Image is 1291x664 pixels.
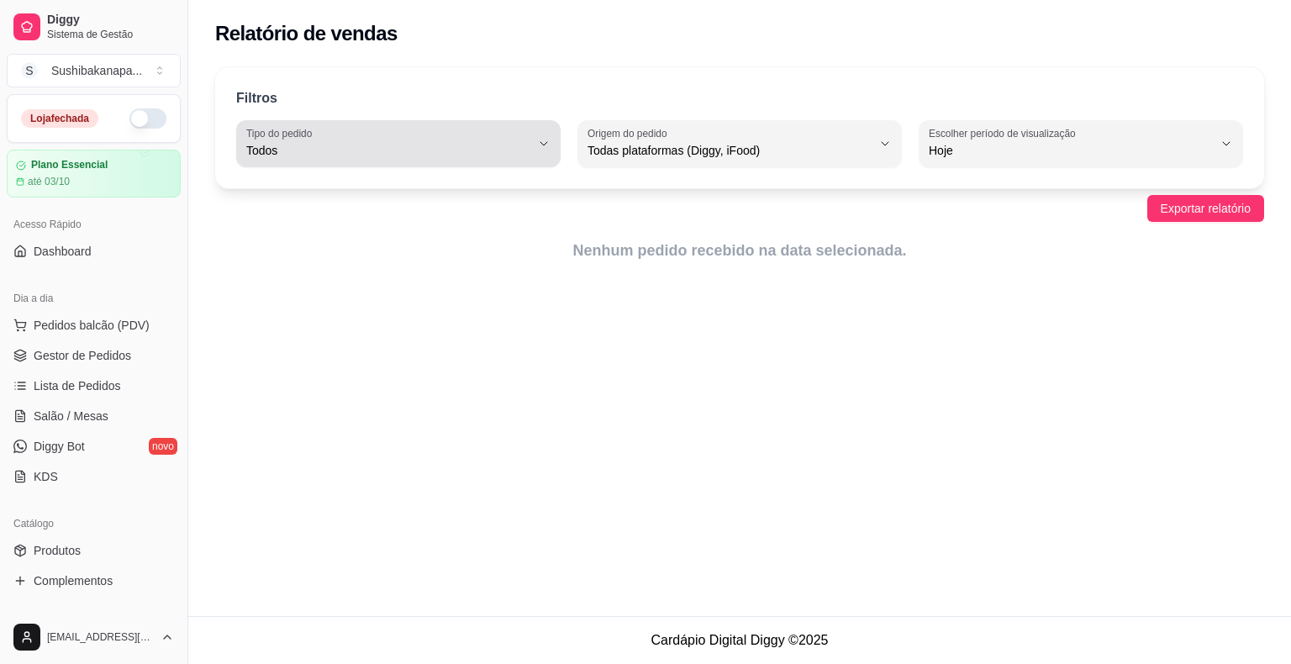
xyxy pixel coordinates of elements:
[51,62,142,79] div: Sushibakanapa ...
[21,62,38,79] span: S
[21,109,98,128] div: Loja fechada
[7,433,181,460] a: Diggy Botnovo
[34,347,131,364] span: Gestor de Pedidos
[7,238,181,265] a: Dashboard
[7,211,181,238] div: Acesso Rápido
[34,243,92,260] span: Dashboard
[929,126,1081,140] label: Escolher período de visualização
[7,372,181,399] a: Lista de Pedidos
[34,408,108,424] span: Salão / Mesas
[7,54,181,87] button: Select a team
[34,377,121,394] span: Lista de Pedidos
[34,438,85,455] span: Diggy Bot
[577,120,902,167] button: Origem do pedidoTodas plataformas (Diggy, iFood)
[7,510,181,537] div: Catálogo
[188,616,1291,664] footer: Cardápio Digital Diggy © 2025
[34,572,113,589] span: Complementos
[215,20,398,47] h2: Relatório de vendas
[236,88,277,108] p: Filtros
[236,120,561,167] button: Tipo do pedidoTodos
[246,142,530,159] span: Todos
[215,239,1264,262] article: Nenhum pedido recebido na data selecionada.
[246,126,318,140] label: Tipo do pedido
[129,108,166,129] button: Alterar Status
[1147,195,1264,222] button: Exportar relatório
[919,120,1243,167] button: Escolher período de visualizaçãoHoje
[47,13,174,28] span: Diggy
[7,150,181,198] a: Plano Essencialaté 03/10
[34,317,150,334] span: Pedidos balcão (PDV)
[7,312,181,339] button: Pedidos balcão (PDV)
[7,7,181,47] a: DiggySistema de Gestão
[47,28,174,41] span: Sistema de Gestão
[588,126,672,140] label: Origem do pedido
[1161,199,1251,218] span: Exportar relatório
[7,463,181,490] a: KDS
[31,159,108,171] article: Plano Essencial
[7,342,181,369] a: Gestor de Pedidos
[28,175,70,188] article: até 03/10
[588,142,872,159] span: Todas plataformas (Diggy, iFood)
[929,142,1213,159] span: Hoje
[7,567,181,594] a: Complementos
[34,542,81,559] span: Produtos
[7,285,181,312] div: Dia a dia
[7,617,181,657] button: [EMAIL_ADDRESS][DOMAIN_NAME]
[7,403,181,429] a: Salão / Mesas
[34,468,58,485] span: KDS
[47,630,154,644] span: [EMAIL_ADDRESS][DOMAIN_NAME]
[7,537,181,564] a: Produtos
